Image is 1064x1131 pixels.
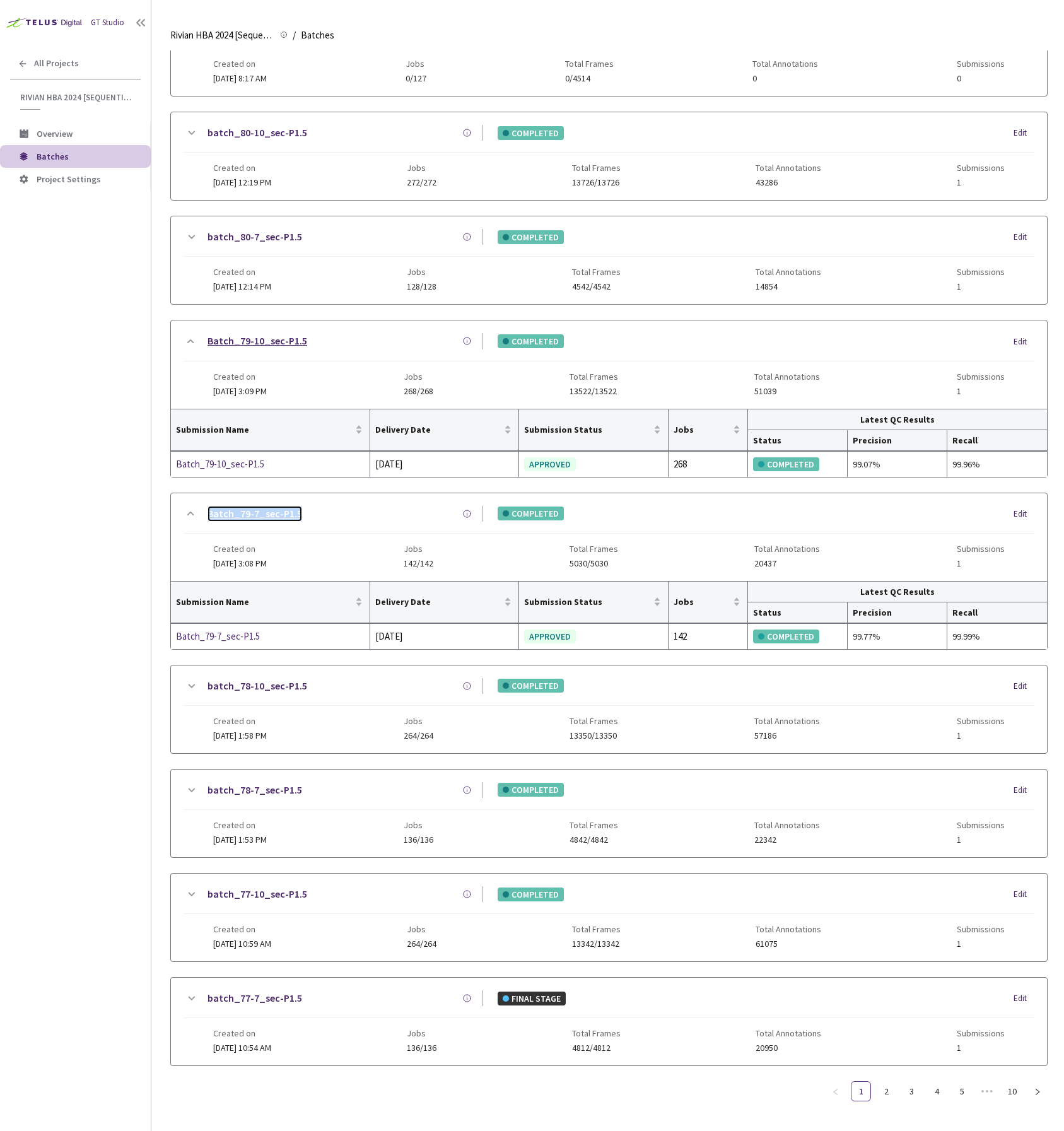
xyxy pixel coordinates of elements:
span: Jobs [404,716,433,726]
div: batch_77-10_sec-P1.5COMPLETEDEditCreated on[DATE] 10:59 AMJobs264/264Total Frames13342/13342Total... [171,874,1047,961]
span: 1 [957,835,1005,845]
span: Created on [213,716,267,726]
span: Total Frames [570,544,618,554]
div: Edit [1014,231,1034,243]
span: Batches [301,28,334,43]
span: Rivian HBA 2024 [Sequential] [20,92,133,103]
span: Jobs [407,924,436,934]
span: left [832,1088,839,1096]
span: Total Annotations [754,716,820,726]
span: Total Annotations [754,820,820,830]
span: 136/136 [404,835,433,845]
a: 5 [952,1082,971,1101]
span: Submission Name [176,597,353,607]
span: 128/128 [407,282,436,291]
a: batch_78-10_sec-P1.5 [208,678,307,694]
span: 13342/13342 [572,939,621,949]
span: ••• [977,1081,997,1101]
span: Created on [213,820,267,830]
span: Delivery Date [375,597,502,607]
span: 4812/4812 [572,1043,621,1053]
div: Edit [1014,336,1034,348]
th: Recall [947,602,1047,623]
a: 1 [851,1082,870,1101]
span: Total Annotations [756,163,821,173]
span: Submissions [957,820,1005,830]
span: Batches [37,151,69,162]
div: [DATE] [375,457,514,472]
span: 43286 [756,178,821,187]
li: 1 [851,1081,871,1101]
span: Overview [37,128,73,139]
a: batch_78-7_sec-P1.5 [208,782,302,798]
span: right [1034,1088,1041,1096]
div: GT Studio [91,17,124,29]
span: Total Annotations [756,924,821,934]
span: Total Frames [570,716,618,726]
li: Next 5 Pages [977,1081,997,1101]
a: 10 [1003,1082,1022,1101]
span: Created on [213,372,267,382]
th: Submission Status [519,409,669,451]
span: Created on [213,924,271,934]
span: Jobs [674,597,730,607]
li: 4 [927,1081,947,1101]
li: 10 [1002,1081,1022,1101]
span: Total Annotations [752,59,818,69]
span: [DATE] 12:19 PM [213,177,271,188]
span: [DATE] 1:58 PM [213,730,267,741]
th: Submission Status [519,582,669,623]
span: Submissions [957,59,1005,69]
li: 5 [952,1081,972,1101]
span: [DATE] 10:59 AM [213,938,271,949]
li: 2 [876,1081,896,1101]
th: Latest QC Results [748,409,1047,430]
th: Status [748,602,848,623]
span: 5030/5030 [570,559,618,568]
a: 3 [902,1082,921,1101]
span: All Projects [34,58,79,69]
span: [DATE] 3:09 PM [213,385,267,397]
div: Edit [1014,127,1034,139]
div: APPROVED [524,457,576,471]
div: 99.07% [853,457,942,471]
span: Total Annotations [756,267,821,277]
span: 20950 [756,1043,821,1053]
span: 61075 [756,939,821,949]
span: 0 [752,74,818,83]
span: 1 [957,387,1005,396]
span: Total Annotations [754,544,820,554]
li: 3 [901,1081,921,1101]
span: 268/268 [404,387,433,396]
span: 22342 [754,835,820,845]
div: batch_81-7_sec-P1.5ACTIVEEditCreated on[DATE] 8:17 AMJobs0/127Total Frames0/4514Total Annotations... [171,8,1047,96]
th: Submission Name [171,409,370,451]
span: Total Annotations [754,372,820,382]
span: 264/264 [407,939,436,949]
span: 272/272 [407,178,436,187]
span: 136/136 [407,1043,436,1053]
div: Batch_79-10_sec-P1.5COMPLETEDEditCreated on[DATE] 3:09 PMJobs268/268Total Frames13522/13522Total ... [171,320,1047,408]
div: Batch_79-7_sec-P1.5COMPLETEDEditCreated on[DATE] 3:08 PMJobs142/142Total Frames5030/5030Total Ann... [171,493,1047,581]
div: Edit [1014,992,1034,1005]
span: Created on [213,59,267,69]
div: 268 [674,457,742,472]
div: Edit [1014,508,1034,520]
span: Jobs [407,267,436,277]
span: 1 [957,559,1005,568]
th: Submission Name [171,582,370,623]
div: Batch_79-7_sec-P1.5 [176,629,310,644]
span: 1 [957,282,1005,291]
span: Submissions [957,544,1005,554]
th: Jobs [669,582,748,623]
span: Jobs [407,163,436,173]
span: 0/4514 [565,74,614,83]
div: Edit [1014,784,1034,797]
th: Delivery Date [370,409,520,451]
span: 1 [957,939,1005,949]
div: COMPLETED [498,679,564,693]
div: COMPLETED [498,126,564,140]
span: 264/264 [404,731,433,741]
div: batch_80-7_sec-P1.5COMPLETEDEditCreated on[DATE] 12:14 PMJobs128/128Total Frames4542/4542Total An... [171,216,1047,304]
div: COMPLETED [498,334,564,348]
